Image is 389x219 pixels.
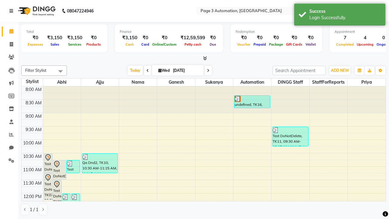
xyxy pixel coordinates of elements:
[284,34,304,41] div: ₹0
[22,140,43,146] div: 10:00 AM
[44,154,53,173] div: Test DoNotDelete, TK06, 10:30 AM-11:15 AM, Hair Cut-Men
[208,42,218,47] span: Due
[236,34,252,41] div: ₹0
[310,78,347,86] span: StaffForReports
[335,42,355,47] span: Completed
[304,42,317,47] span: Wallet
[252,34,267,41] div: ₹0
[120,29,218,34] div: Finance
[271,78,309,86] span: DINGG Staff
[178,34,208,41] div: ₹12,59,599
[26,34,45,41] div: ₹0
[267,34,284,41] div: ₹0
[234,96,270,108] div: undefined, TK16, 08:20 AM-08:50 AM, Hair cut Below 12 years (Boy)
[53,160,66,179] div: Test DoNotDelete, TK08, 10:45 AM-11:30 AM, Hair Cut-Men
[151,34,178,41] div: ₹0
[355,42,375,47] span: Upcoming
[45,34,65,41] div: ₹3,150
[44,174,53,200] div: Test DoNotDelete, TK07, 11:15 AM-12:15 PM, Hair Cut-Women
[348,78,386,86] span: Priya
[140,34,151,41] div: ₹0
[272,127,308,146] div: Test DoNotDelete, TK11, 09:30 AM-10:15 AM, Hair Cut-Men
[120,34,140,41] div: ₹3,150
[24,127,43,133] div: 9:30 AM
[67,160,80,173] div: Test DoNotDelete, TK12, 10:45 AM-11:15 AM, Hair Cut By Expert-Men
[140,42,151,47] span: Card
[329,66,350,75] button: ADD NEW
[15,2,57,19] img: logo
[85,42,102,47] span: Products
[157,78,195,86] span: Ganesh
[252,42,267,47] span: Prepaid
[355,34,375,41] div: 4
[183,42,203,47] span: Petty cash
[53,180,61,206] div: Test DoNotDelete, TK09, 11:30 AM-12:30 PM, Hair Cut-Women
[233,78,271,86] span: Automation
[119,78,157,86] span: Nama
[67,2,94,19] b: 08047224946
[267,42,284,47] span: Package
[22,153,43,160] div: 10:30 AM
[157,68,171,73] span: Wed
[81,78,119,86] span: Ajju
[25,68,46,73] span: Filter Stylist
[335,34,355,41] div: 7
[331,68,349,73] span: ADD NEW
[26,29,102,34] div: Total
[22,193,43,200] div: 12:00 PM
[309,15,381,21] div: Login Successfully.
[304,34,317,41] div: ₹0
[284,42,304,47] span: Gift Cards
[71,194,80,213] div: Test DoNotDelete, TK14, 12:00 PM-12:45 PM, Hair Cut-Men
[22,180,43,186] div: 11:30 AM
[124,42,136,47] span: Cash
[85,34,102,41] div: ₹0
[236,29,317,34] div: Redemption
[195,78,233,86] span: Sukanya
[171,66,201,75] input: 2025-09-03
[49,42,61,47] span: Sales
[24,86,43,93] div: 8:00 AM
[273,66,326,75] input: Search Appointment
[22,78,43,85] div: Stylist
[82,154,118,173] div: Qa Dnd2, TK10, 10:30 AM-11:15 AM, Hair Cut-Men
[151,42,178,47] span: Online/Custom
[309,8,381,15] div: Success
[24,100,43,106] div: 8:30 AM
[67,42,83,47] span: Services
[43,78,81,86] span: Abhi
[22,167,43,173] div: 11:00 AM
[236,42,252,47] span: Voucher
[26,42,45,47] span: Expenses
[208,34,218,41] div: ₹0
[128,66,143,75] span: Today
[65,34,85,41] div: ₹3,150
[30,207,38,213] span: 1 / 1
[24,113,43,120] div: 9:00 AM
